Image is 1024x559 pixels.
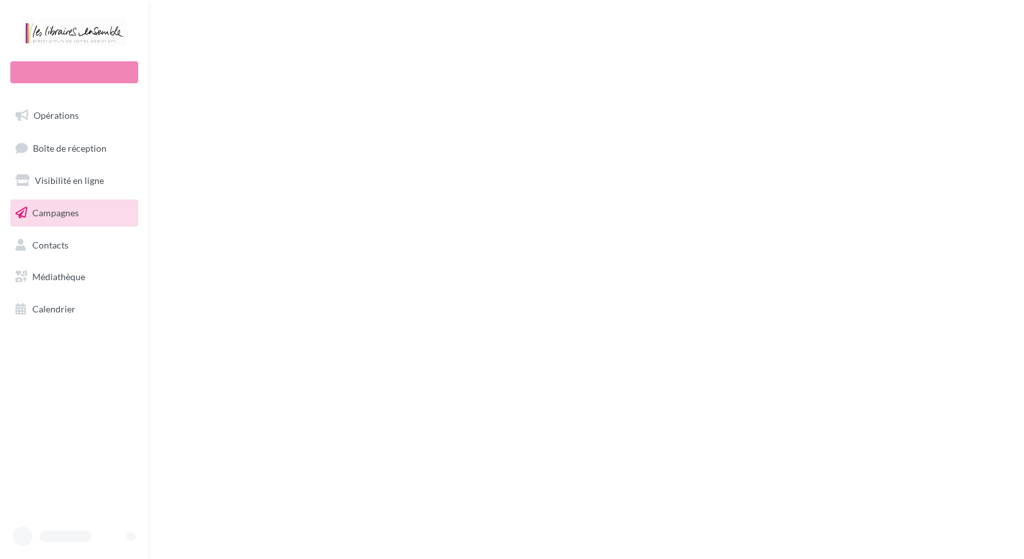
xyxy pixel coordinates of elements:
[32,303,76,314] span: Calendrier
[10,61,138,83] div: Nouvelle campagne
[35,175,104,186] span: Visibilité en ligne
[33,142,107,153] span: Boîte de réception
[34,110,79,121] span: Opérations
[8,296,141,323] a: Calendrier
[8,232,141,259] a: Contacts
[8,263,141,290] a: Médiathèque
[8,134,141,162] a: Boîte de réception
[32,207,79,218] span: Campagnes
[32,239,68,250] span: Contacts
[8,167,141,194] a: Visibilité en ligne
[8,199,141,227] a: Campagnes
[8,102,141,129] a: Opérations
[32,271,85,282] span: Médiathèque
